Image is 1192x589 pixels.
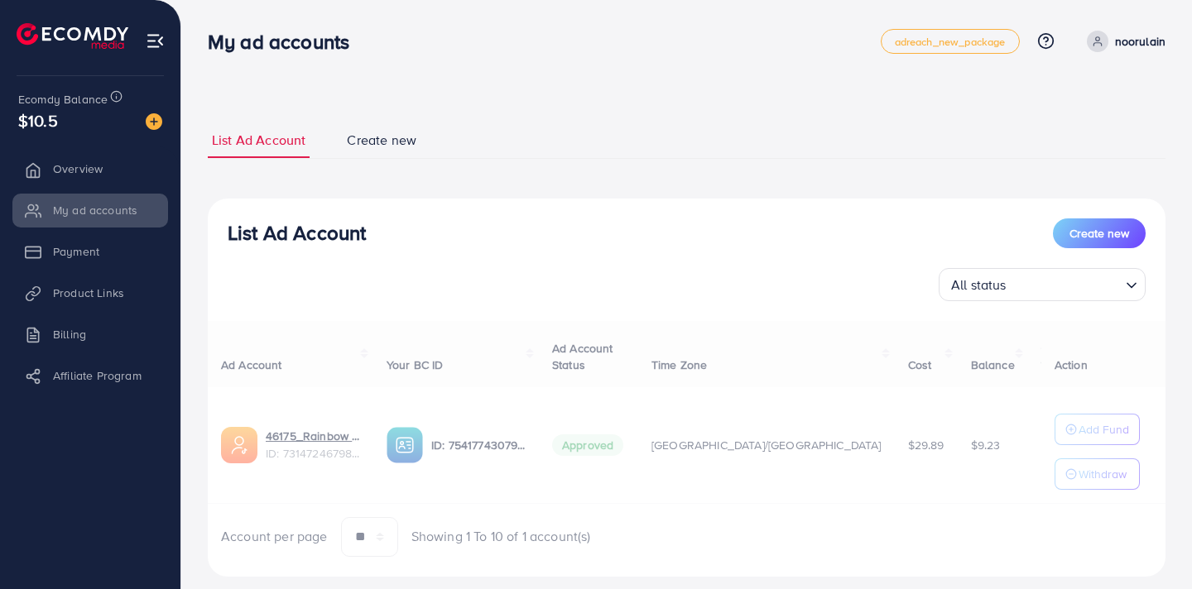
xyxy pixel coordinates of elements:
img: menu [146,31,165,50]
span: Create new [1069,225,1129,242]
span: Create new [347,131,416,150]
button: Create new [1053,218,1146,248]
h3: List Ad Account [228,221,366,245]
img: image [146,113,162,130]
span: List Ad Account [212,131,305,150]
span: Ecomdy Balance [18,91,108,108]
span: All status [948,273,1010,297]
input: Search for option [1012,270,1119,297]
a: noorulain [1080,31,1166,52]
div: Search for option [939,268,1146,301]
a: adreach_new_package [881,29,1020,54]
h3: My ad accounts [208,30,363,54]
span: $10.5 [18,108,58,132]
img: logo [17,23,128,49]
p: noorulain [1115,31,1166,51]
span: adreach_new_package [895,36,1006,47]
